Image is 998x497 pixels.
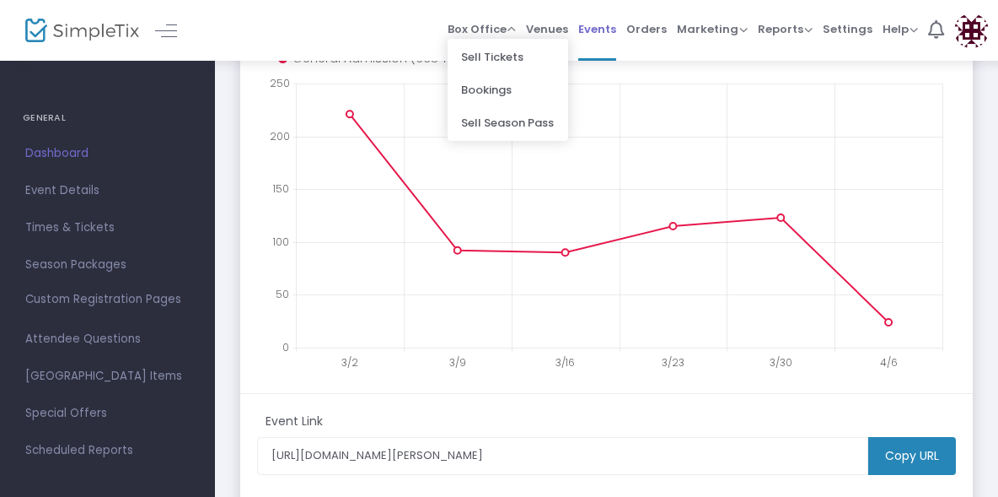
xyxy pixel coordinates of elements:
[25,143,190,165] span: Dashboard
[677,21,748,37] span: Marketing
[341,355,358,370] text: 3/2
[758,21,813,37] span: Reports
[449,355,466,370] text: 3/9
[526,8,568,51] span: Venues
[25,291,181,308] span: Custom Registration Pages
[883,21,918,37] span: Help
[448,73,568,106] li: Bookings
[25,254,190,276] span: Season Packages
[662,355,684,370] text: 3/23
[266,413,323,430] m-panel-subtitle: Event Link
[25,217,190,239] span: Times & Tickets
[823,8,872,51] span: Settings
[770,355,792,370] text: 3/30
[868,437,956,475] m-button: Copy URL
[578,8,616,51] span: Events
[25,402,190,424] span: Special Offers
[25,180,190,202] span: Event Details
[270,76,290,90] text: 250
[270,128,290,143] text: 200
[448,106,568,139] li: Sell Season Pass
[626,8,667,51] span: Orders
[272,181,289,196] text: 150
[448,41,568,73] li: Sell Tickets
[23,101,192,135] h4: GENERAL
[276,287,289,301] text: 50
[25,440,190,462] span: Scheduled Reports
[880,355,898,370] text: 4/6
[555,355,575,370] text: 3/16
[448,21,516,37] span: Box Office
[25,365,190,387] span: [GEOGRAPHIC_DATA] Items
[272,235,289,249] text: 100
[282,340,289,354] text: 0
[25,328,190,350] span: Attendee Questions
